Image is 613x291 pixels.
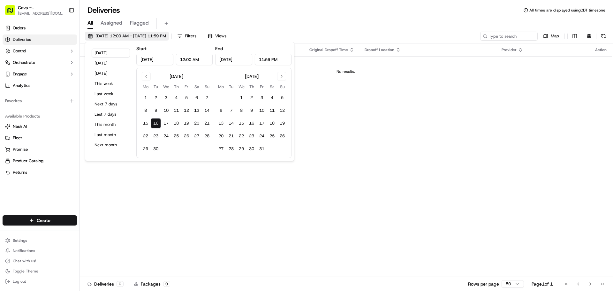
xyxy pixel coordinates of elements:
[3,257,77,265] button: Chat with us!
[595,47,607,52] div: Action
[22,61,105,67] div: Start new chat
[13,37,31,42] span: Deliveries
[51,90,105,102] a: 💻API Documentation
[277,93,287,103] button: 5
[257,131,267,141] button: 24
[277,131,287,141] button: 26
[3,34,77,45] a: Deliveries
[365,47,394,52] span: Dropoff Location
[92,130,130,139] button: Last month
[202,131,212,141] button: 28
[181,83,192,90] th: Friday
[13,93,49,99] span: Knowledge Base
[309,47,348,52] span: Original Dropoff Time
[3,277,77,286] button: Log out
[3,144,77,155] button: Promise
[54,93,59,98] div: 💻
[151,131,161,141] button: 23
[161,118,171,128] button: 17
[202,105,212,116] button: 14
[171,118,181,128] button: 18
[236,144,246,154] button: 29
[246,144,257,154] button: 30
[3,3,66,18] button: Cava - [GEOGRAPHIC_DATA][EMAIL_ADDRESS][DOMAIN_NAME]
[205,32,229,41] button: Views
[215,54,252,65] input: Date
[226,118,236,128] button: 14
[92,89,130,98] button: Last week
[192,131,202,141] button: 27
[226,144,236,154] button: 28
[216,118,226,128] button: 13
[551,33,559,39] span: Map
[13,158,43,164] span: Product Catalog
[267,93,277,103] button: 4
[6,26,116,36] p: Welcome 👋
[5,158,74,164] a: Product Catalog
[532,281,553,287] div: Page 1 of 1
[181,105,192,116] button: 12
[216,144,226,154] button: 27
[3,69,77,79] button: Engage
[3,156,77,166] button: Product Catalog
[140,83,151,90] th: Monday
[13,279,26,284] span: Log out
[13,170,27,175] span: Returns
[151,144,161,154] button: 30
[267,118,277,128] button: 18
[171,105,181,116] button: 11
[246,105,257,116] button: 9
[87,281,124,287] div: Deliveries
[216,131,226,141] button: 20
[87,19,93,27] span: All
[181,93,192,103] button: 5
[192,118,202,128] button: 20
[109,63,116,71] button: Start new chat
[236,118,246,128] button: 15
[142,72,151,81] button: Go to previous month
[82,69,609,74] div: No results.
[13,60,35,65] span: Orchestrate
[468,281,499,287] p: Rows per page
[13,258,36,264] span: Chat with us!
[3,246,77,255] button: Notifications
[4,90,51,102] a: 📗Knowledge Base
[236,105,246,116] button: 8
[60,93,102,99] span: API Documentation
[130,19,149,27] span: Flagged
[171,131,181,141] button: 25
[140,105,151,116] button: 8
[140,131,151,141] button: 22
[92,141,130,149] button: Next month
[246,93,257,103] button: 2
[134,281,170,287] div: Packages
[3,57,77,68] button: Orchestrate
[18,4,64,11] button: Cava - [GEOGRAPHIC_DATA]
[45,108,77,113] a: Powered byPylon
[236,131,246,141] button: 22
[140,144,151,154] button: 29
[599,32,608,41] button: Refresh
[257,93,267,103] button: 3
[246,83,257,90] th: Thursday
[117,281,124,287] div: 0
[101,19,122,27] span: Assigned
[185,33,196,39] span: Filters
[181,131,192,141] button: 26
[171,83,181,90] th: Thursday
[140,118,151,128] button: 15
[92,69,130,78] button: [DATE]
[236,83,246,90] th: Wednesday
[257,105,267,116] button: 10
[202,83,212,90] th: Sunday
[226,105,236,116] button: 7
[171,93,181,103] button: 4
[257,118,267,128] button: 17
[37,217,50,224] span: Create
[151,83,161,90] th: Tuesday
[267,131,277,141] button: 25
[3,46,77,56] button: Control
[92,49,130,57] button: [DATE]
[3,96,77,106] div: Favorites
[226,83,236,90] th: Tuesday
